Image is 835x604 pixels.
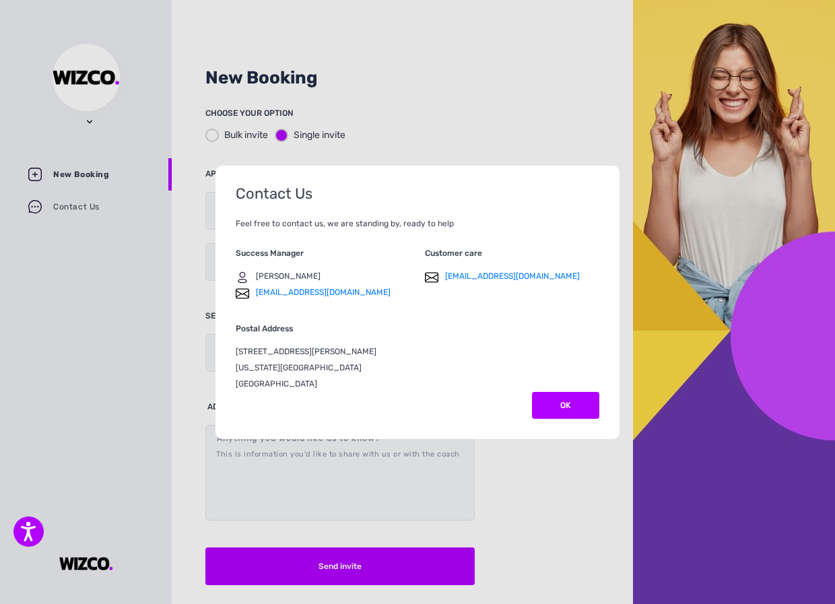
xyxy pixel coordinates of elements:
img: ico [236,287,249,300]
img: ico [425,271,438,284]
p: [GEOGRAPHIC_DATA] [236,376,599,392]
p: [US_STATE][GEOGRAPHIC_DATA] [236,360,599,376]
a: [EMAIL_ADDRESS][DOMAIN_NAME] [445,268,580,284]
button: OK [532,392,599,419]
p: Postal Address [236,321,599,337]
p: Feel free to contact us, we are standing by, ready to help [236,215,599,232]
p: [PERSON_NAME] [256,268,321,284]
p: Customer care [425,245,599,261]
p: [STREET_ADDRESS][PERSON_NAME] [236,343,599,360]
p: Success Manager [236,245,410,261]
img: ico [236,271,249,284]
a: [EMAIL_ADDRESS][DOMAIN_NAME] [256,284,391,300]
p: Contact Us [236,186,599,202]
